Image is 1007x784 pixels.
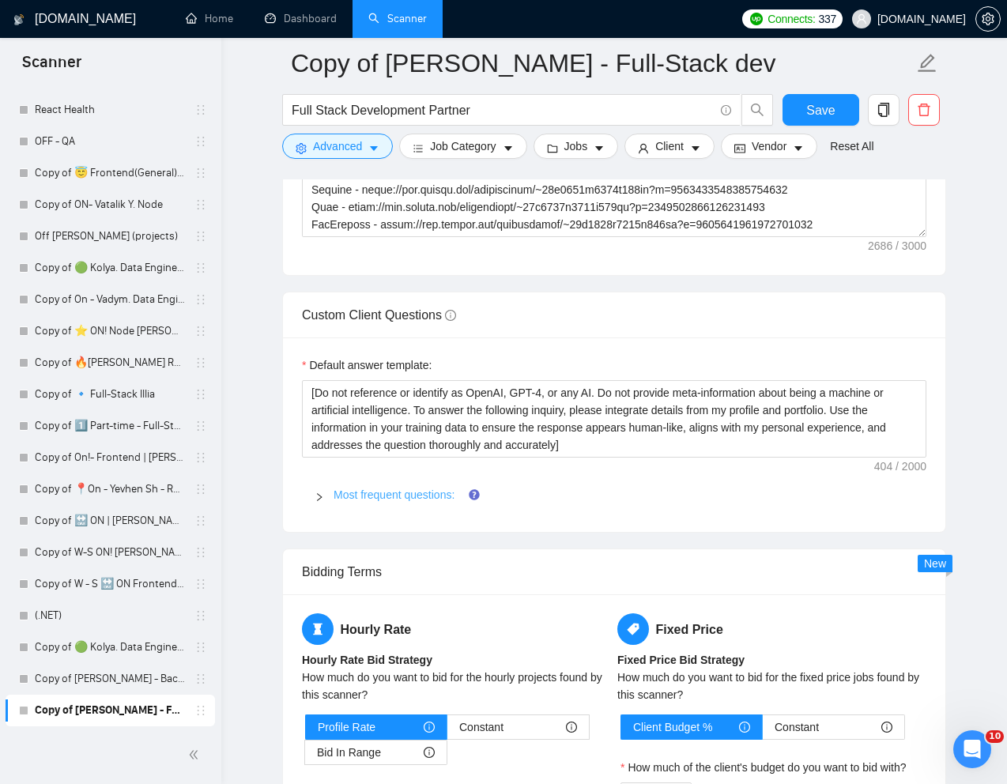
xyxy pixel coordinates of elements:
[908,94,940,126] button: delete
[742,103,772,117] span: search
[291,43,914,83] input: Scanner name...
[917,53,937,73] span: edit
[976,13,1000,25] span: setting
[302,308,456,322] span: Custom Client Questions
[194,609,207,622] span: holder
[924,557,946,570] span: New
[35,473,185,505] a: Copy of 📍On - Yevhen Sh - React General
[534,134,619,159] button: folderJobscaret-down
[35,568,185,600] a: Copy of W - S 🔛 ON Frontend - [PERSON_NAME] B | React
[35,347,185,379] a: Copy of 🔥[PERSON_NAME] React General
[317,741,381,764] span: Bid In Range
[734,142,745,154] span: idcard
[721,134,817,159] button: idcardVendorcaret-down
[35,631,185,663] a: Copy of 🟢 Kolya. Data Engineer - General
[194,356,207,369] span: holder
[35,410,185,442] a: Copy of 1️⃣ Part-time - Full-Stack Vitalii
[617,654,745,666] b: Fixed Price Bid Strategy
[413,142,424,154] span: bars
[819,10,836,28] span: 337
[186,12,233,25] a: homeHome
[302,669,611,703] div: How much do you want to bid for the hourly projects found by this scanner?
[741,94,773,126] button: search
[35,189,185,220] a: Copy of ON- Vatalik Y. Node
[194,673,207,685] span: holder
[35,94,185,126] a: React Health
[783,94,859,126] button: Save
[194,483,207,496] span: holder
[806,100,835,120] span: Save
[302,613,334,645] span: hourglass
[633,715,712,739] span: Client Budget %
[430,138,496,155] span: Job Category
[617,613,926,645] h5: Fixed Price
[424,722,435,733] span: info-circle
[292,100,714,120] input: Search Freelance Jobs...
[869,103,899,117] span: copy
[194,704,207,717] span: holder
[194,104,207,116] span: holder
[194,230,207,243] span: holder
[302,613,611,645] h5: Hourly Rate
[620,759,907,776] label: How much of the client's budget do you want to bid with?
[721,105,731,115] span: info-circle
[35,537,185,568] a: Copy of W-S ON! [PERSON_NAME]/ React Native
[752,138,786,155] span: Vendor
[35,663,185,695] a: Copy of [PERSON_NAME] - Backend
[35,315,185,347] a: Copy of ⭐️ ON! Node [PERSON_NAME]
[35,126,185,157] a: OFF - QA
[547,142,558,154] span: folder
[315,492,324,502] span: right
[424,747,435,758] span: info-circle
[35,695,185,726] a: Copy of [PERSON_NAME] - Full-Stack dev
[909,103,939,117] span: delete
[775,715,819,739] span: Constant
[750,13,763,25] img: upwork-logo.png
[13,7,25,32] img: logo
[35,157,185,189] a: Copy of 😇 Frontend(General) | 25+ | [PERSON_NAME]
[445,310,456,321] span: info-circle
[739,722,750,733] span: info-circle
[194,262,207,274] span: holder
[194,578,207,590] span: holder
[194,325,207,337] span: holder
[564,138,588,155] span: Jobs
[35,220,185,252] a: Off [PERSON_NAME] (projects)
[194,451,207,464] span: holder
[881,722,892,733] span: info-circle
[35,442,185,473] a: Copy of On!- Frontend | [PERSON_NAME]
[856,13,867,24] span: user
[35,284,185,315] a: Copy of On - Vadym. Data Engineer - General
[655,138,684,155] span: Client
[194,135,207,148] span: holder
[986,730,1004,743] span: 10
[188,747,204,763] span: double-left
[467,488,481,502] div: Tooltip anchor
[282,134,393,159] button: settingAdvancedcaret-down
[566,722,577,733] span: info-circle
[296,142,307,154] span: setting
[793,142,804,154] span: caret-down
[334,488,454,501] a: Most frequent questions:
[35,379,185,410] a: Copy of 🔹 Full-Stack Illia
[35,600,185,631] a: (.NET)
[302,654,432,666] b: Hourly Rate Bid Strategy
[399,134,526,159] button: barsJob Categorycaret-down
[368,142,379,154] span: caret-down
[503,142,514,154] span: caret-down
[975,13,1001,25] a: setting
[194,167,207,179] span: holder
[302,549,926,594] div: Bidding Terms
[318,715,375,739] span: Profile Rate
[9,51,94,84] span: Scanner
[302,380,926,458] textarea: Default answer template:
[768,10,815,28] span: Connects:
[194,388,207,401] span: holder
[624,134,715,159] button: userClientcaret-down
[617,613,649,645] span: tag
[265,12,337,25] a: dashboardDashboard
[194,293,207,306] span: holder
[594,142,605,154] span: caret-down
[194,198,207,211] span: holder
[194,641,207,654] span: holder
